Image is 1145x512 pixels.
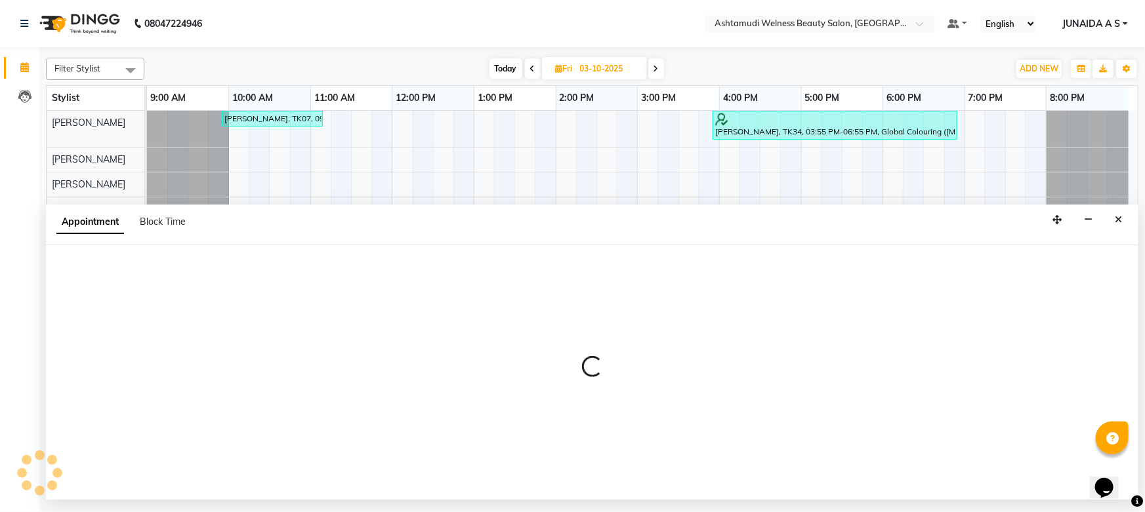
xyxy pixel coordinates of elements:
div: [PERSON_NAME], TK07, 09:55 AM-11:10 AM, Eyebrows Threading,Layer Cut [223,113,322,125]
a: 11:00 AM [311,89,358,108]
div: [PERSON_NAME], TK34, 03:55 PM-06:55 PM, Global Colouring ([MEDICAL_DATA] Free),Highlighting (Per ... [714,113,956,138]
span: [PERSON_NAME] [52,117,125,128]
span: Stylist [52,92,79,104]
button: ADD NEW [1016,60,1062,78]
a: 1:00 PM [474,89,516,108]
span: Today [489,58,522,79]
img: logo [33,5,123,42]
a: 6:00 PM [883,89,925,108]
a: 4:00 PM [720,89,761,108]
a: 7:00 PM [965,89,1007,108]
span: [PERSON_NAME] [52,153,125,165]
a: 10:00 AM [229,89,276,108]
a: 2:00 PM [556,89,598,108]
button: Close [1109,210,1128,230]
span: GANESH [52,203,90,215]
span: [PERSON_NAME] [52,178,125,190]
span: JUNAIDA A S [1062,17,1120,31]
span: Block Time [140,216,186,227]
span: Appointment [56,210,124,234]
span: Filter Stylist [54,63,100,73]
a: 5:00 PM [802,89,843,108]
b: 08047224946 [144,5,202,42]
a: 3:00 PM [638,89,679,108]
a: 12:00 PM [392,89,439,108]
a: 9:00 AM [147,89,189,108]
span: ADD NEW [1020,64,1058,73]
iframe: chat widget [1090,460,1132,499]
a: 8:00 PM [1047,89,1088,108]
input: 2025-10-03 [576,59,642,79]
span: Fri [552,64,576,73]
